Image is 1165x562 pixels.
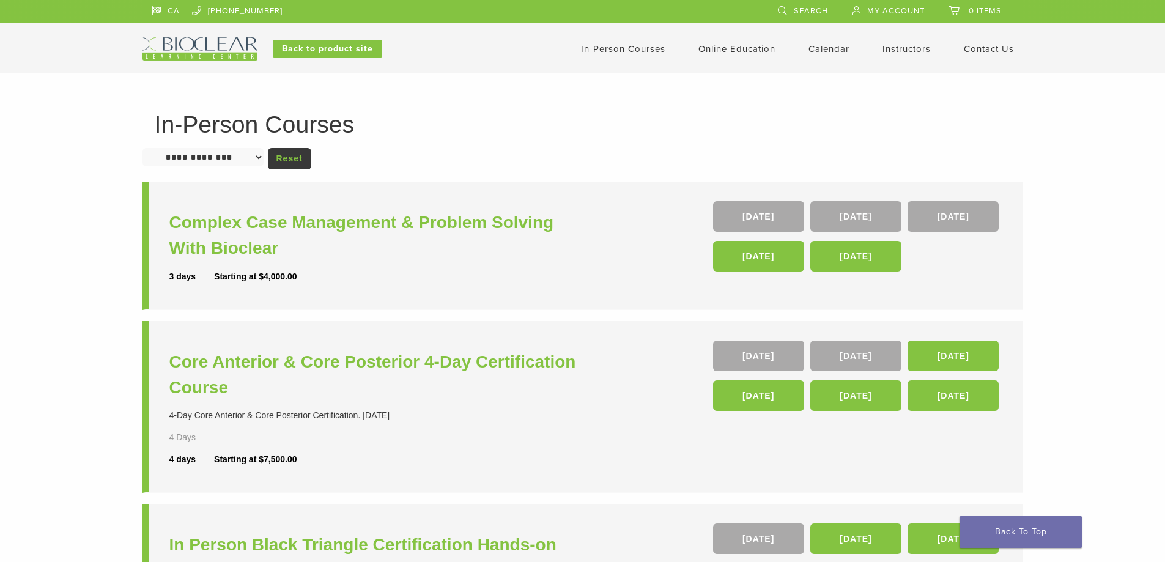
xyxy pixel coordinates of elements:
[908,380,999,411] a: [DATE]
[964,43,1014,54] a: Contact Us
[169,453,215,466] div: 4 days
[581,43,665,54] a: In-Person Courses
[794,6,828,16] span: Search
[867,6,925,16] span: My Account
[960,516,1082,548] a: Back To Top
[882,43,931,54] a: Instructors
[908,201,999,232] a: [DATE]
[268,148,311,169] a: Reset
[810,341,901,371] a: [DATE]
[810,523,901,554] a: [DATE]
[698,43,775,54] a: Online Education
[169,431,232,444] div: 4 Days
[155,113,1011,136] h1: In-Person Courses
[169,270,215,283] div: 3 days
[713,341,1002,417] div: , , , , ,
[214,270,297,283] div: Starting at $4,000.00
[808,43,849,54] a: Calendar
[169,409,586,422] div: 4-Day Core Anterior & Core Posterior Certification. [DATE]
[810,380,901,411] a: [DATE]
[214,453,297,466] div: Starting at $7,500.00
[713,241,804,272] a: [DATE]
[142,37,257,61] img: Bioclear
[713,201,804,232] a: [DATE]
[810,241,901,272] a: [DATE]
[169,349,586,401] a: Core Anterior & Core Posterior 4-Day Certification Course
[713,523,1002,560] div: , ,
[713,523,804,554] a: [DATE]
[908,523,999,554] a: [DATE]
[810,201,901,232] a: [DATE]
[713,380,804,411] a: [DATE]
[713,341,804,371] a: [DATE]
[169,210,586,261] a: Complex Case Management & Problem Solving With Bioclear
[908,341,999,371] a: [DATE]
[713,201,1002,278] div: , , , ,
[273,40,382,58] a: Back to product site
[969,6,1002,16] span: 0 items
